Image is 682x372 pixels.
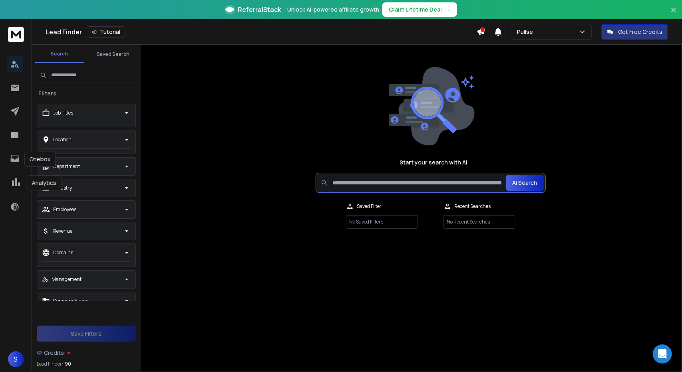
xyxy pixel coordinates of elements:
[653,344,672,364] div: Open Intercom Messenger
[65,361,71,367] span: 90
[287,6,379,14] p: Unlock AI-powered affiliate growth
[455,203,491,210] p: Recent Searches
[44,349,66,357] span: Credits:
[601,24,668,40] button: Get Free Credits
[53,137,72,143] p: Location
[443,215,515,229] p: No Recent Searches
[87,26,125,38] button: Tutorial
[27,175,62,190] div: Analytics
[8,351,24,367] button: S
[52,276,82,283] p: Management
[53,163,80,170] p: Department
[24,152,56,167] div: Onebox
[37,361,63,367] p: Lead Finder:
[238,5,281,14] span: ReferralStack
[382,2,457,17] button: Claim Lifetime Deal→
[35,46,84,63] button: Search
[346,215,418,229] p: No Saved Filters
[35,89,60,97] h3: Filters
[53,185,72,191] p: Industry
[668,5,679,24] button: Close banner
[53,228,72,234] p: Revenue
[517,28,536,36] p: Pullse
[400,158,468,166] h1: Start your search with AI
[387,67,475,146] img: image
[618,28,662,36] p: Get Free Credits
[53,249,73,256] p: Domains
[357,203,382,210] p: Saved Filter
[53,298,88,304] p: Company Name
[46,26,477,38] div: Lead Finder
[37,345,136,361] a: Credits:
[506,175,544,191] button: AI Search
[53,110,73,116] p: Job Titles
[53,206,76,213] p: Employees
[445,6,451,14] span: →
[89,46,137,62] button: Saved Search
